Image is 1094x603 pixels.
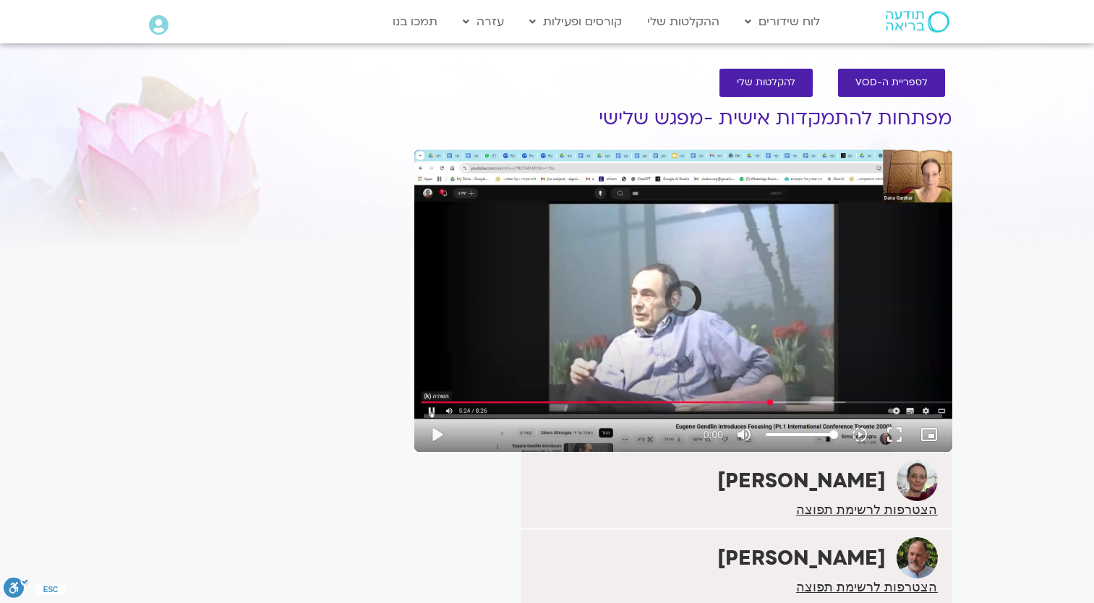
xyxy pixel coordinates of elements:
a: לוח שידורים [738,8,827,35]
span: להקלטות שלי [737,77,795,88]
a: קורסים ופעילות [522,8,629,35]
a: הצטרפות לרשימת תפוצה [796,581,937,594]
img: ברוך ברנר [897,537,938,578]
a: לספריית ה-VOD [838,69,945,97]
a: עזרה [456,8,511,35]
a: תמכו בנו [385,8,445,35]
span: לספריית ה-VOD [855,77,928,88]
h1: מפתחות להתמקדות אישית -מפגש שלישי [414,108,952,129]
strong: [PERSON_NAME] [717,467,886,495]
a: ההקלטות שלי [640,8,727,35]
a: להקלטות שלי [719,69,813,97]
img: דנה גניהר [897,460,938,501]
strong: [PERSON_NAME] [717,544,886,572]
img: תודעה בריאה [886,11,949,33]
a: הצטרפות לרשימת תפוצה [796,503,937,516]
